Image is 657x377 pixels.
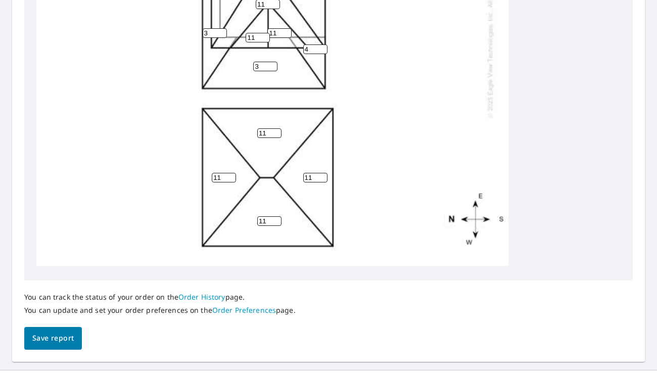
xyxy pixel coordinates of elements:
[32,332,74,345] span: Save report
[24,293,296,302] p: You can track the status of your order on the page.
[178,292,225,302] a: Order History
[24,327,82,350] button: Save report
[212,305,276,315] a: Order Preferences
[24,306,296,315] p: You can update and set your order preferences on the page.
